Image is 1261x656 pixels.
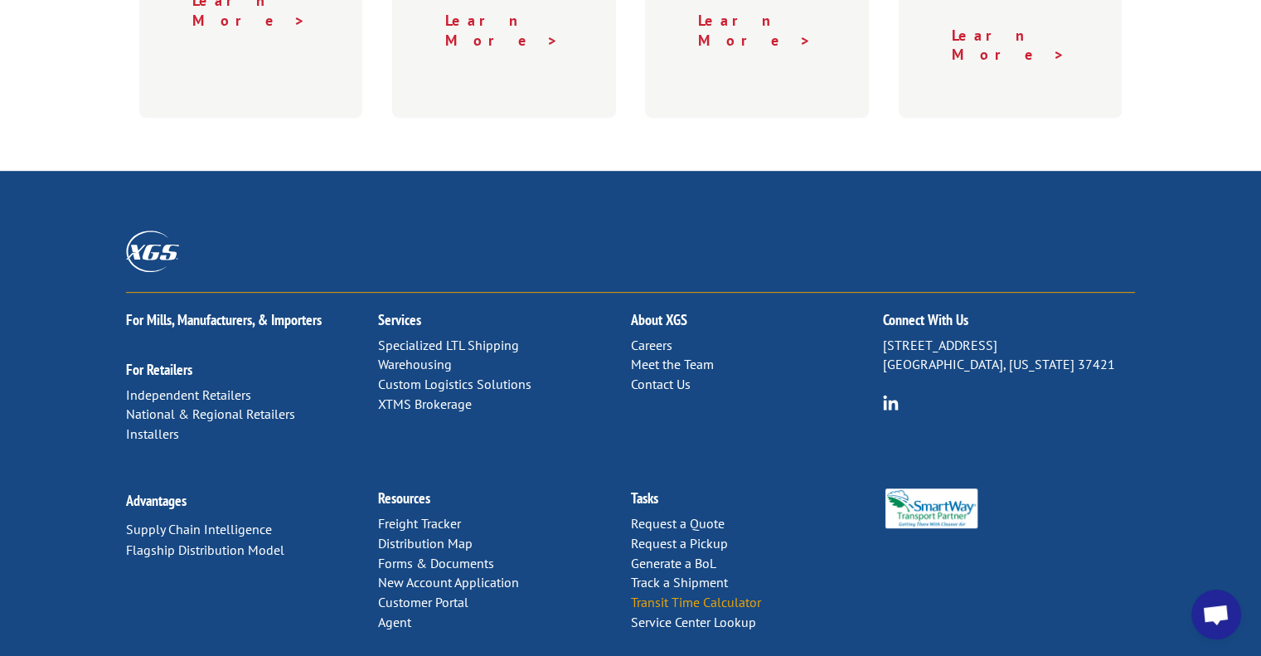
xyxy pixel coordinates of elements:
a: Open chat [1191,590,1241,639]
a: Learn More > [445,11,559,50]
a: Warehousing [378,356,452,372]
a: Generate a BoL [630,555,715,571]
a: For Retailers [126,360,192,379]
a: Distribution Map [378,535,473,552]
img: XGS_Logos_ALL_2024_All_White [126,231,179,271]
a: Agent [378,614,411,630]
a: Forms & Documents [378,555,494,571]
a: Services [378,310,421,329]
a: Contact Us [630,376,690,392]
a: About XGS [630,310,686,329]
a: Specialized LTL Shipping [378,337,519,353]
a: Service Center Lookup [630,614,755,630]
a: Request a Pickup [630,535,727,552]
a: National & Regional Retailers [126,406,295,422]
a: Installers [126,425,179,442]
a: Advantages [126,491,187,510]
img: Smartway_Logo [883,488,980,528]
a: Track a Shipment [630,574,727,590]
p: [STREET_ADDRESS] [GEOGRAPHIC_DATA], [US_STATE] 37421 [883,336,1135,376]
a: Independent Retailers [126,386,251,403]
a: Freight Tracker [378,515,461,532]
img: group-6 [883,395,899,411]
a: For Mills, Manufacturers, & Importers [126,310,322,329]
a: Learn More > [952,26,1065,65]
a: Flagship Distribution Model [126,542,284,558]
a: Custom Logistics Solutions [378,376,531,392]
a: Supply Chain Intelligence [126,521,272,537]
a: Customer Portal [378,594,468,610]
a: Meet the Team [630,356,713,372]
a: Resources [378,488,430,508]
a: New Account Application [378,574,519,590]
a: Transit Time Calculator [630,594,760,610]
h2: Connect With Us [883,313,1135,336]
a: Learn More > [698,11,812,50]
a: XTMS Brokerage [378,396,472,412]
h2: Tasks [630,491,882,514]
a: Request a Quote [630,515,724,532]
a: Careers [630,337,672,353]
